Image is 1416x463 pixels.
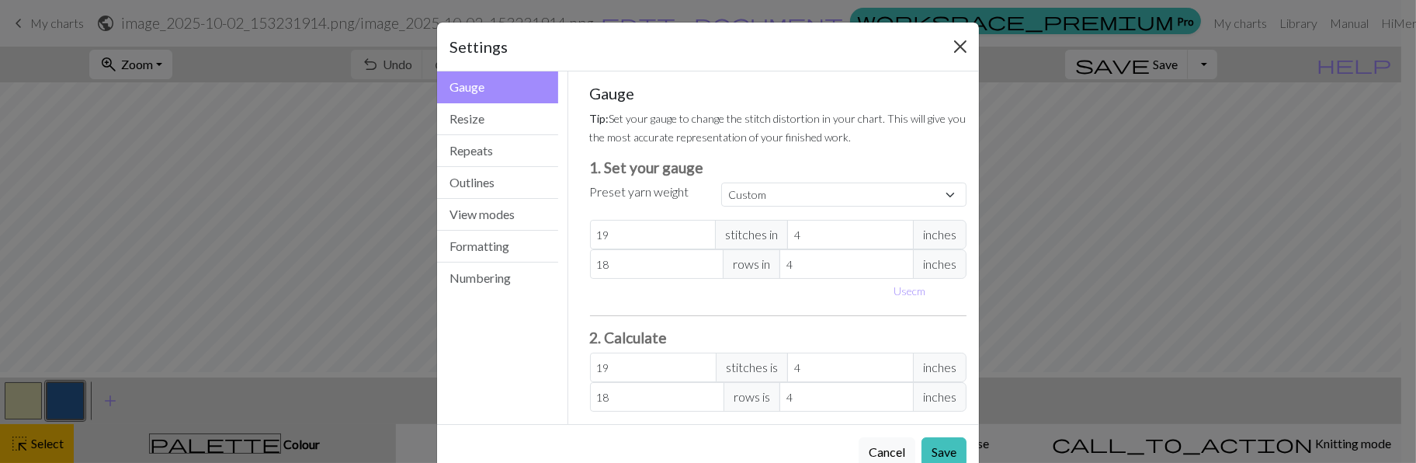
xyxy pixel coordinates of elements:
[724,382,780,412] span: rows is
[437,263,558,294] button: Numbering
[723,249,780,279] span: rows in
[715,220,788,249] span: stitches in
[716,353,788,382] span: stitches is
[913,353,967,382] span: inches
[590,183,689,201] label: Preset yarn weight
[887,279,932,303] button: Usecm
[590,112,609,125] strong: Tip:
[437,103,558,135] button: Resize
[913,382,967,412] span: inches
[437,71,558,103] button: Gauge
[437,135,558,167] button: Repeats
[590,112,967,144] small: Set your gauge to change the stitch distortion in your chart. This will give you the most accurat...
[913,249,967,279] span: inches
[437,199,558,231] button: View modes
[590,329,967,346] h3: 2. Calculate
[437,231,558,263] button: Formatting
[913,220,967,249] span: inches
[449,35,508,58] h5: Settings
[948,34,973,59] button: Close
[437,167,558,199] button: Outlines
[590,158,967,176] h3: 1. Set your gauge
[590,84,967,103] h5: Gauge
